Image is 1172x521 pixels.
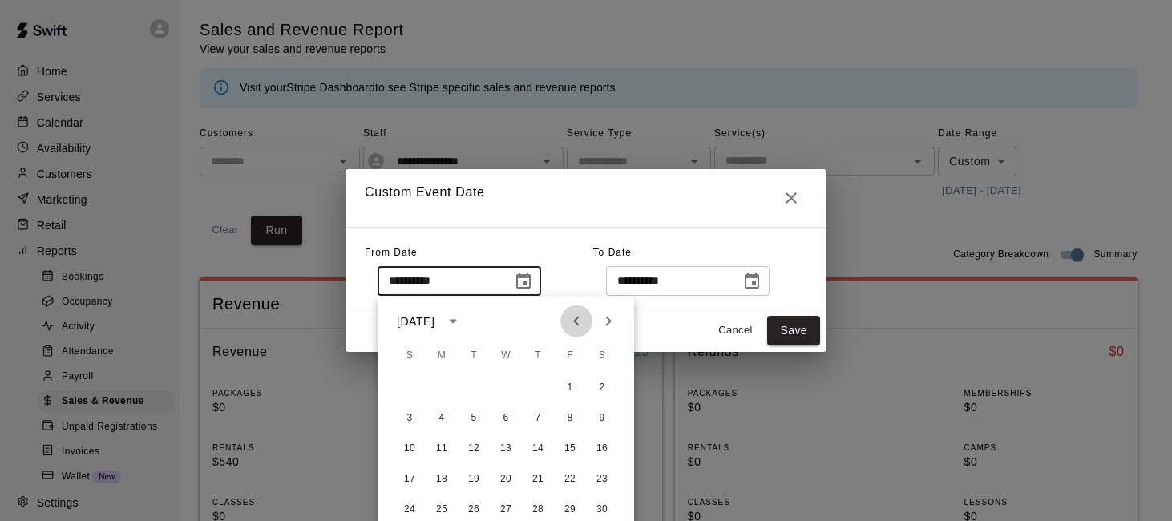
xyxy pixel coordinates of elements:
[395,404,424,433] button: 3
[556,404,584,433] button: 8
[439,308,467,335] button: calendar view is open, switch to year view
[365,247,418,258] span: From Date
[346,169,826,227] h2: Custom Event Date
[556,434,584,463] button: 15
[427,404,456,433] button: 4
[556,340,584,372] span: Friday
[767,316,820,345] button: Save
[395,434,424,463] button: 10
[459,340,488,372] span: Tuesday
[427,465,456,494] button: 18
[588,434,616,463] button: 16
[523,340,552,372] span: Thursday
[427,340,456,372] span: Monday
[588,340,616,372] span: Saturday
[736,265,768,297] button: Choose date, selected date is Sep 16, 2025
[588,404,616,433] button: 9
[588,374,616,402] button: 2
[775,182,807,214] button: Close
[491,465,520,494] button: 20
[709,318,761,343] button: Cancel
[593,247,632,258] span: To Date
[592,305,624,337] button: Next month
[427,434,456,463] button: 11
[560,305,592,337] button: Previous month
[523,465,552,494] button: 21
[459,465,488,494] button: 19
[395,340,424,372] span: Sunday
[397,313,434,329] div: [DATE]
[523,434,552,463] button: 14
[523,404,552,433] button: 7
[395,465,424,494] button: 17
[459,434,488,463] button: 12
[491,340,520,372] span: Wednesday
[459,404,488,433] button: 5
[491,434,520,463] button: 13
[588,465,616,494] button: 23
[556,465,584,494] button: 22
[491,404,520,433] button: 6
[507,265,540,297] button: Choose date, selected date is Sep 9, 2025
[556,374,584,402] button: 1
